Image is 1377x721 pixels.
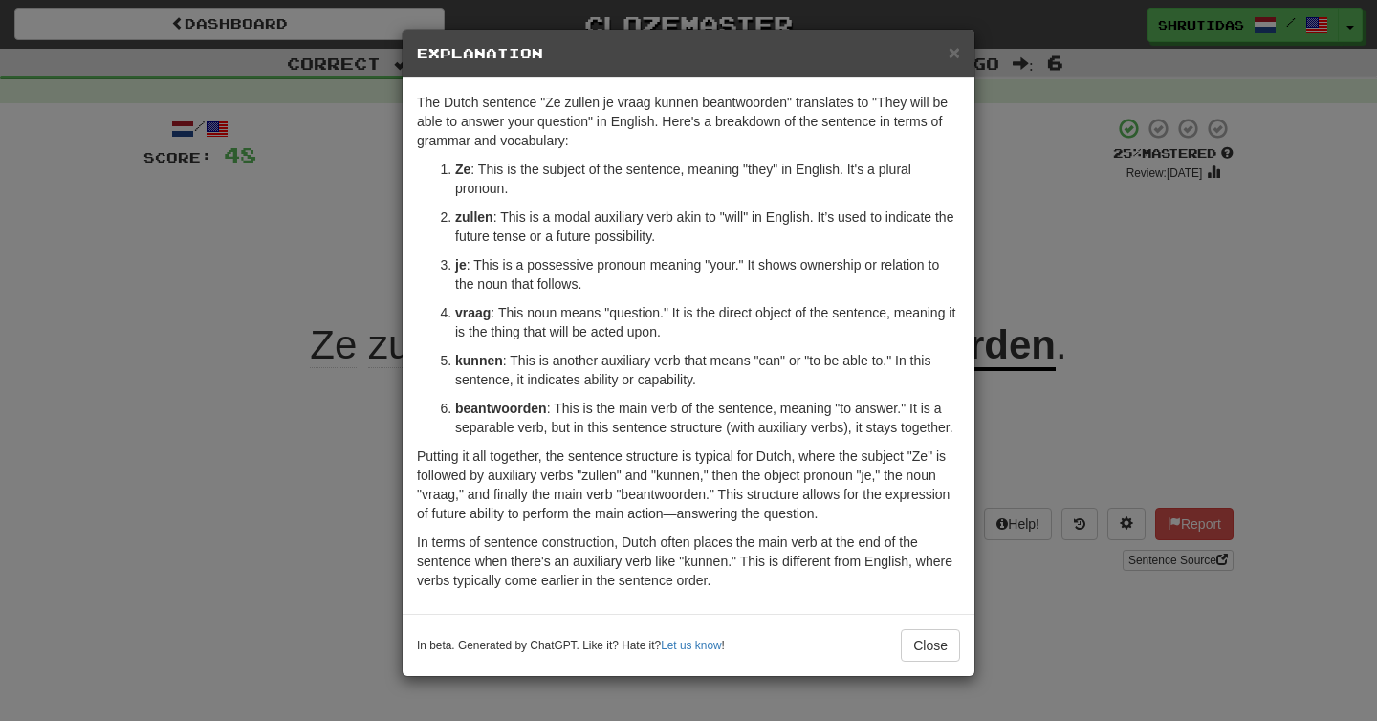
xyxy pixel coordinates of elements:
[455,303,960,341] p: : This noun means "question." It is the direct object of the sentence, meaning it is the thing th...
[455,305,491,320] strong: vraag
[455,209,493,225] strong: zullen
[949,42,960,62] button: Close
[661,639,721,652] a: Let us know
[455,162,470,177] strong: Ze
[417,44,960,63] h5: Explanation
[949,41,960,63] span: ×
[455,353,503,368] strong: kunnen
[455,257,467,273] strong: je
[417,638,725,654] small: In beta. Generated by ChatGPT. Like it? Hate it? !
[417,533,960,590] p: In terms of sentence construction, Dutch often places the main verb at the end of the sentence wh...
[455,399,960,437] p: : This is the main verb of the sentence, meaning "to answer." It is a separable verb, but in this...
[455,401,547,416] strong: beantwoorden
[455,255,960,294] p: : This is a possessive pronoun meaning "your." It shows ownership or relation to the noun that fo...
[417,93,960,150] p: The Dutch sentence "Ze zullen je vraag kunnen beantwoorden" translates to "They will be able to a...
[901,629,960,662] button: Close
[455,351,960,389] p: : This is another auxiliary verb that means "can" or "to be able to." In this sentence, it indica...
[455,208,960,246] p: : This is a modal auxiliary verb akin to "will" in English. It’s used to indicate the future tens...
[417,447,960,523] p: Putting it all together, the sentence structure is typical for Dutch, where the subject "Ze" is f...
[455,160,960,198] p: : This is the subject of the sentence, meaning "they" in English. It's a plural pronoun.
